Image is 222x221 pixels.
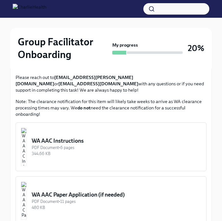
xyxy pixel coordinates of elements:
div: PDF Document • 6 pages [32,145,201,151]
h3: 20% [188,42,204,54]
img: WA AAC Paper Application (if needed) [21,182,27,220]
img: CharlieHealth [13,4,46,14]
img: WA AAC Instructions [21,128,27,166]
div: 480 KB [32,205,201,211]
div: WA AAC Paper Application (if needed) [32,191,201,198]
strong: [EMAIL_ADDRESS][DOMAIN_NAME] [58,81,138,87]
button: WA AAC InstructionsPDF Document•6 pages344.66 KB [16,122,206,171]
p: Note: The clearance notification for this item will likely take weeks to arrive as WA clearance p... [16,98,206,117]
div: WA AAC Instructions [32,137,201,145]
strong: My progress [112,42,138,48]
div: 344.66 KB [32,151,201,157]
strong: do not [77,105,91,111]
div: PDF Document • 11 pages [32,198,201,205]
h2: Group Facilitator Onboarding [18,36,110,61]
p: Please reach out to or with any questions or if you need support in completing this task! We are ... [16,74,206,93]
strong: [EMAIL_ADDRESS][PERSON_NAME][DOMAIN_NAME] [16,75,133,87]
